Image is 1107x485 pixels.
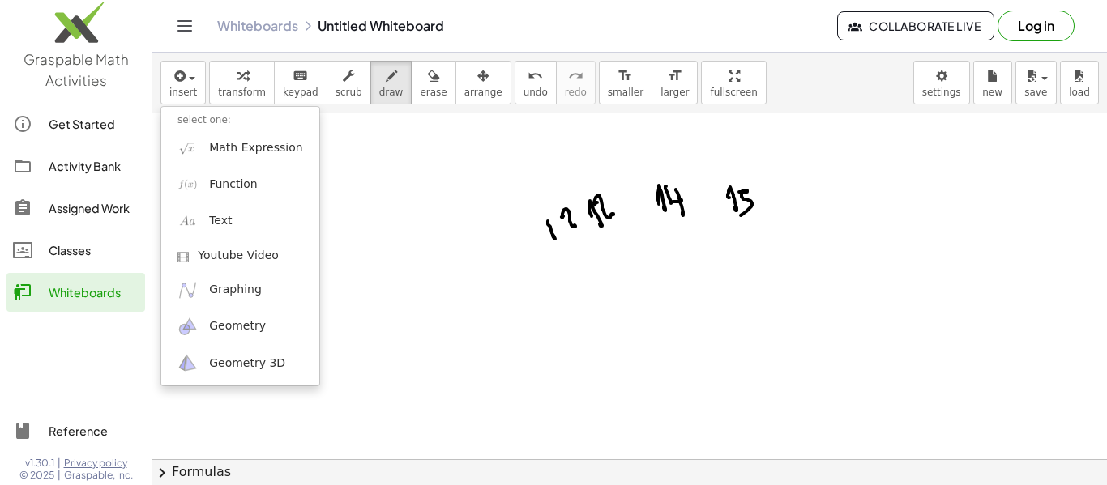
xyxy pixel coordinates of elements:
[161,308,319,345] a: Geometry
[922,87,961,98] span: settings
[25,457,54,470] span: v1.30.1
[49,240,139,260] div: Classes
[837,11,994,40] button: Collaborate Live
[161,272,319,308] a: Graphing
[177,138,198,158] img: sqrt_x.png
[217,18,298,34] a: Whiteboards
[161,345,319,381] a: Geometry 3D
[172,13,198,39] button: Toggle navigation
[49,156,139,176] div: Activity Bank
[161,130,319,166] a: Math Expression
[618,66,633,86] i: format_size
[524,87,548,98] span: undo
[464,87,502,98] span: arrange
[1069,87,1090,98] span: load
[161,203,319,240] a: Text
[58,457,61,470] span: |
[49,283,139,302] div: Whiteboards
[198,248,279,264] span: Youtube Video
[1060,61,1099,104] button: load
[565,87,587,98] span: redo
[6,189,145,228] a: Assigned Work
[528,66,543,86] i: undo
[58,469,61,482] span: |
[209,140,302,156] span: Math Expression
[568,66,583,86] i: redo
[6,231,145,270] a: Classes
[6,273,145,312] a: Whiteboards
[161,166,319,202] a: Function
[6,104,145,143] a: Get Started
[379,87,404,98] span: draw
[49,421,139,440] div: Reference
[455,61,511,104] button: arrange
[64,457,133,470] a: Privacy policy
[209,282,262,298] span: Graphing
[152,459,1107,485] button: chevron_rightFormulas
[660,87,689,98] span: larger
[599,61,652,104] button: format_sizesmaller
[913,61,970,104] button: settings
[515,61,557,104] button: undoundo
[49,198,139,218] div: Assigned Work
[209,177,258,193] span: Function
[608,87,643,98] span: smaller
[209,61,275,104] button: transform
[177,317,198,337] img: ggb-geometry.svg
[1015,61,1057,104] button: save
[851,19,981,33] span: Collaborate Live
[161,240,319,272] a: Youtube Video
[177,353,198,373] img: ggb-3d.svg
[973,61,1012,104] button: new
[209,355,285,372] span: Geometry 3D
[1024,87,1047,98] span: save
[274,61,327,104] button: keyboardkeypad
[370,61,412,104] button: draw
[49,114,139,134] div: Get Started
[667,66,682,86] i: format_size
[19,469,54,482] span: © 2025
[177,211,198,232] img: Aa.png
[293,66,308,86] i: keyboard
[6,411,145,450] a: Reference
[420,87,447,98] span: erase
[152,463,172,483] span: chevron_right
[209,213,232,229] span: Text
[411,61,455,104] button: erase
[24,50,129,89] span: Graspable Math Activities
[160,61,206,104] button: insert
[283,87,318,98] span: keypad
[710,87,757,98] span: fullscreen
[177,280,198,300] img: ggb-graphing.svg
[982,87,1002,98] span: new
[218,87,266,98] span: transform
[169,87,197,98] span: insert
[177,174,198,194] img: f_x.png
[209,318,266,334] span: Geometry
[652,61,698,104] button: format_sizelarger
[64,469,133,482] span: Graspable, Inc.
[556,61,596,104] button: redoredo
[998,11,1075,41] button: Log in
[701,61,766,104] button: fullscreen
[336,87,362,98] span: scrub
[6,147,145,185] a: Activity Bank
[161,111,319,130] li: select one:
[327,61,371,104] button: scrub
